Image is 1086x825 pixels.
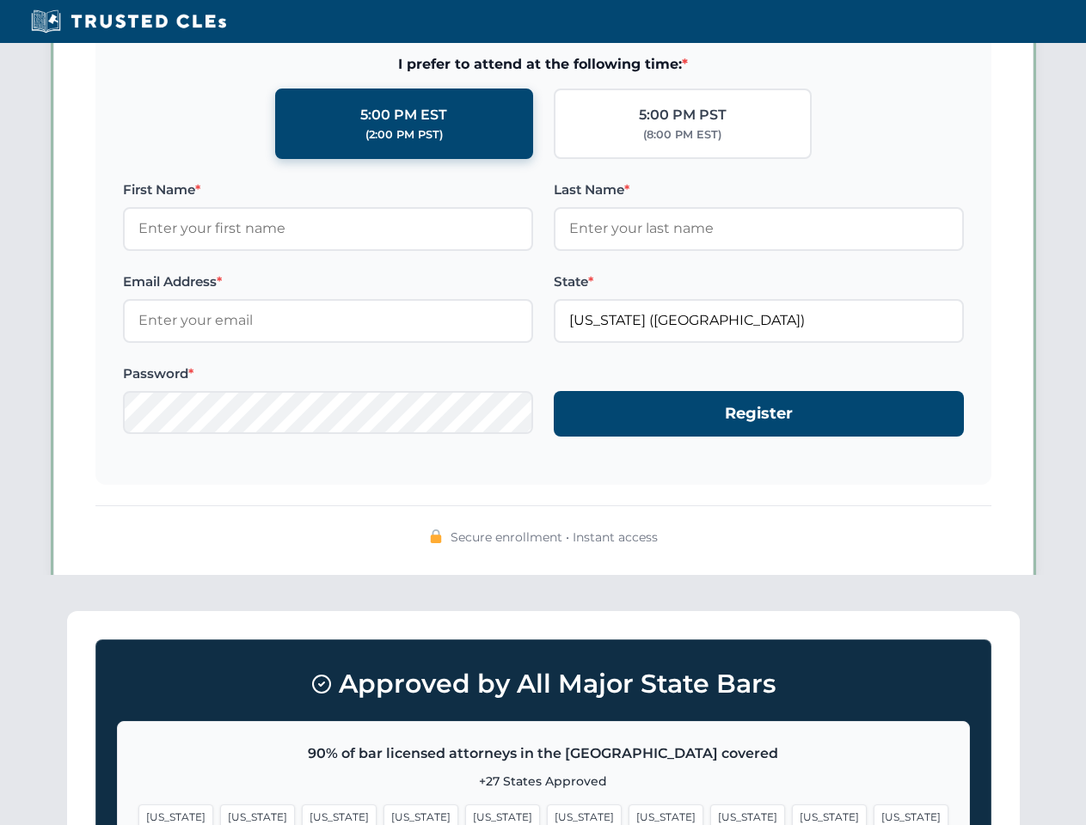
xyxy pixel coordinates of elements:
[639,104,727,126] div: 5:00 PM PST
[26,9,231,34] img: Trusted CLEs
[554,272,964,292] label: State
[123,207,533,250] input: Enter your first name
[643,126,721,144] div: (8:00 PM EST)
[429,529,443,543] img: 🔒
[138,772,948,791] p: +27 States Approved
[123,272,533,292] label: Email Address
[451,528,658,547] span: Secure enrollment • Instant access
[554,207,964,250] input: Enter your last name
[365,126,443,144] div: (2:00 PM PST)
[123,180,533,200] label: First Name
[554,299,964,342] input: Florida (FL)
[138,742,948,765] p: 90% of bar licensed attorneys in the [GEOGRAPHIC_DATA] covered
[554,180,964,200] label: Last Name
[123,299,533,342] input: Enter your email
[123,364,533,384] label: Password
[360,104,447,126] div: 5:00 PM EST
[554,391,964,437] button: Register
[123,53,964,76] span: I prefer to attend at the following time:
[117,661,970,707] h3: Approved by All Major State Bars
